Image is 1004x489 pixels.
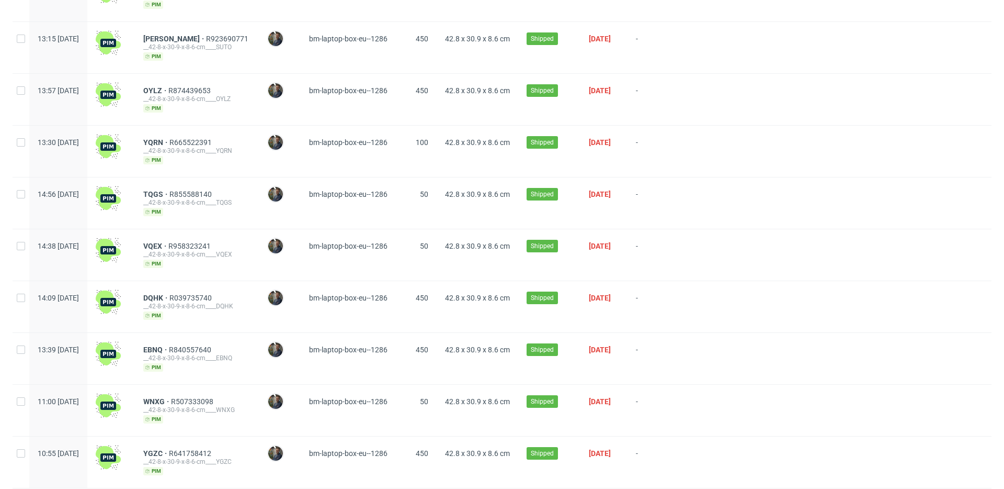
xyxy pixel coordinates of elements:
[143,208,163,216] span: pim
[169,190,214,198] a: R855588140
[268,342,283,357] img: Maciej Sobola
[589,346,611,354] span: [DATE]
[445,190,510,198] span: 42.8 x 30.9 x 8.6 cm
[96,238,121,263] img: wHgJFi1I6lmhQAAAABJRU5ErkJggg==
[531,293,554,303] span: Shipped
[268,83,283,98] img: Maciej Sobola
[38,397,79,406] span: 11:00 [DATE]
[143,250,250,259] div: __42-8-x-30-9-x-8-6-cm____VQEX
[309,86,387,95] span: bm-laptop-box-eu--1286
[589,449,611,458] span: [DATE]
[143,104,163,113] span: pim
[96,341,121,366] img: wHgJFi1I6lmhQAAAABJRU5ErkJggg==
[143,302,250,310] div: __42-8-x-30-9-x-8-6-cm____DQHK
[445,346,510,354] span: 42.8 x 30.9 x 8.6 cm
[445,449,510,458] span: 42.8 x 30.9 x 8.6 cm
[206,35,250,43] a: R923690771
[96,30,121,55] img: wHgJFi1I6lmhQAAAABJRU5ErkJggg==
[531,345,554,354] span: Shipped
[309,346,387,354] span: bm-laptop-box-eu--1286
[416,35,428,43] span: 450
[143,86,168,95] span: OYLZ
[96,82,121,107] img: wHgJFi1I6lmhQAAAABJRU5ErkJggg==
[143,312,163,320] span: pim
[143,156,163,164] span: pim
[168,86,213,95] a: R874439653
[445,294,510,302] span: 42.8 x 30.9 x 8.6 cm
[38,242,79,250] span: 14:38 [DATE]
[589,190,611,198] span: [DATE]
[96,445,121,470] img: wHgJFi1I6lmhQAAAABJRU5ErkJggg==
[268,239,283,253] img: Maciej Sobola
[169,346,213,354] span: R840557640
[143,147,250,155] div: __42-8-x-30-9-x-8-6-cm____YQRN
[309,242,387,250] span: bm-laptop-box-eu--1286
[96,290,121,315] img: wHgJFi1I6lmhQAAAABJRU5ErkJggg==
[143,294,169,302] a: DQHK
[143,242,168,250] a: VQEX
[168,242,213,250] a: R958323241
[531,138,554,147] span: Shipped
[309,294,387,302] span: bm-laptop-box-eu--1286
[143,346,169,354] span: EBNQ
[589,138,611,147] span: [DATE]
[445,242,510,250] span: 42.8 x 30.9 x 8.6 cm
[38,346,79,354] span: 13:39 [DATE]
[143,260,163,268] span: pim
[420,397,428,406] span: 50
[38,138,79,147] span: 13:30 [DATE]
[636,35,674,61] span: -
[445,138,510,147] span: 42.8 x 30.9 x 8.6 cm
[96,393,121,418] img: wHgJFi1I6lmhQAAAABJRU5ErkJggg==
[143,190,169,198] a: TQGS
[96,186,121,211] img: wHgJFi1I6lmhQAAAABJRU5ErkJggg==
[416,138,428,147] span: 100
[636,397,674,424] span: -
[420,190,428,198] span: 50
[531,241,554,251] span: Shipped
[38,35,79,43] span: 13:15 [DATE]
[636,138,674,164] span: -
[143,138,169,147] span: YQRN
[636,346,674,372] span: -
[268,291,283,305] img: Maciej Sobola
[38,190,79,198] span: 14:56 [DATE]
[268,394,283,409] img: Maciej Sobola
[143,198,250,207] div: __42-8-x-30-9-x-8-6-cm____TQGS
[143,449,169,458] span: YGZC
[445,397,510,406] span: 42.8 x 30.9 x 8.6 cm
[309,35,387,43] span: bm-laptop-box-eu--1286
[589,294,611,302] span: [DATE]
[38,449,79,458] span: 10:55 [DATE]
[636,190,674,216] span: -
[268,187,283,202] img: Maciej Sobola
[143,43,250,51] div: __42-8-x-30-9-x-8-6-cm____SUTO
[96,134,121,159] img: wHgJFi1I6lmhQAAAABJRU5ErkJggg==
[38,294,79,302] span: 14:09 [DATE]
[38,86,79,95] span: 13:57 [DATE]
[143,467,163,475] span: pim
[589,397,611,406] span: [DATE]
[143,415,163,424] span: pim
[169,294,214,302] a: R039735740
[589,242,611,250] span: [DATE]
[531,86,554,95] span: Shipped
[169,449,213,458] a: R641758412
[636,86,674,113] span: -
[268,31,283,46] img: Maciej Sobola
[416,86,428,95] span: 450
[143,1,163,9] span: pim
[169,138,214,147] a: R665522391
[268,446,283,461] img: Maciej Sobola
[309,449,387,458] span: bm-laptop-box-eu--1286
[268,135,283,150] img: Maciej Sobola
[636,449,674,475] span: -
[171,397,215,406] a: R507333098
[143,35,206,43] span: [PERSON_NAME]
